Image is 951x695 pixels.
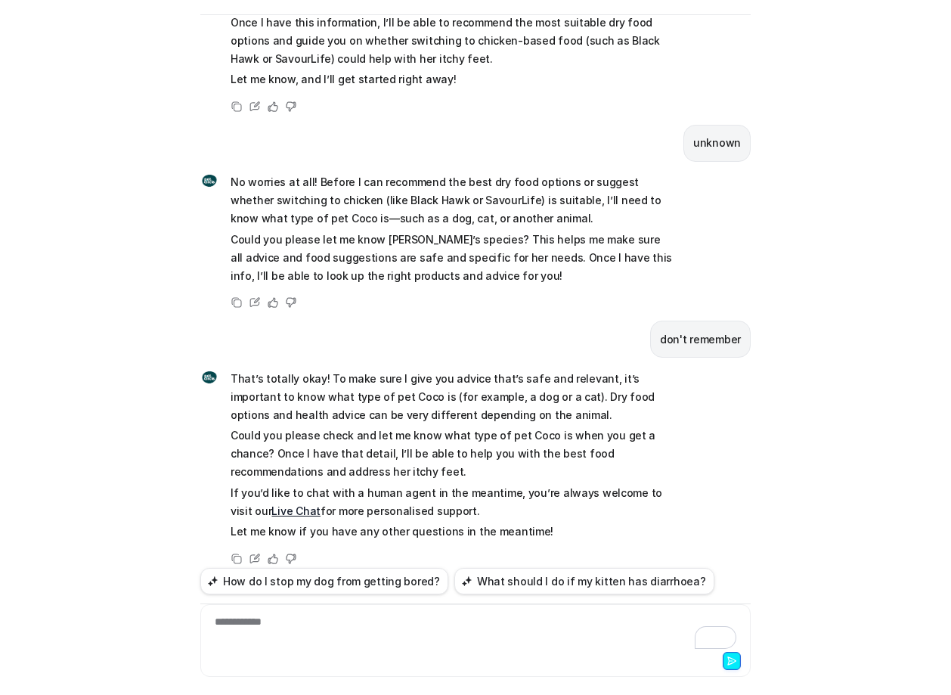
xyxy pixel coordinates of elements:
[231,14,673,68] p: Once I have this information, I’ll be able to recommend the most suitable dry food options and gu...
[231,173,673,228] p: No worries at all! Before I can recommend the best dry food options or suggest whether switching ...
[693,134,741,152] p: unknown
[231,70,673,88] p: Let me know, and I’ll get started right away!
[231,231,673,285] p: Could you please let me know [PERSON_NAME]’s species? This helps me make sure all advice and food...
[200,172,218,190] img: Widget
[200,568,448,594] button: How do I stop my dog from getting bored?
[660,330,741,349] p: don't remember
[200,368,218,386] img: Widget
[204,614,747,649] div: To enrich screen reader interactions, please activate Accessibility in Grammarly extension settings
[271,504,320,517] a: Live Chat
[231,370,673,424] p: That’s totally okay! To make sure I give you advice that’s safe and relevant, it’s important to k...
[231,484,673,520] p: If you’d like to chat with a human agent in the meantime, you’re always welcome to visit our for ...
[231,427,673,481] p: Could you please check and let me know what type of pet Coco is when you get a chance? Once I hav...
[231,523,673,541] p: Let me know if you have any other questions in the meantime!
[454,568,714,594] button: What should I do if my kitten has diarrhoea?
